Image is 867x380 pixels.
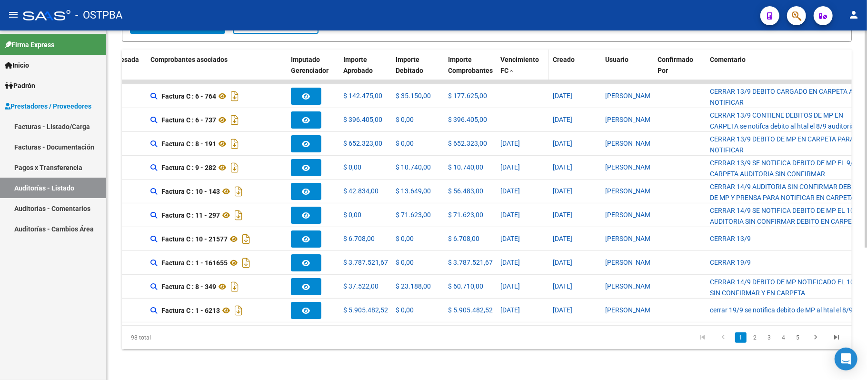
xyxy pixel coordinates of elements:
[5,101,91,111] span: Prestadores / Proveedores
[147,50,287,91] datatable-header-cell: Comprobantes asociados
[343,211,361,219] span: $ 0,00
[291,56,329,74] span: Imputado Gerenciador
[710,278,861,297] span: CERRAR 14/9 DEBITO DE MP NOTIFICADO EL 10/9 SIN CONFIRMAR Y EN CARPETA
[161,235,228,243] strong: Factura C : 10 - 21577
[161,116,216,124] strong: Factura C : 6 - 737
[5,40,54,50] span: Firma Express
[710,259,751,266] span: CERRAR 19/9
[710,235,751,242] span: CERRAR 13/9
[229,160,241,175] i: Descargar documento
[396,163,431,171] span: $ 10.740,00
[549,50,601,91] datatable-header-cell: Creado
[396,259,414,266] span: $ 0,00
[605,92,656,100] span: [PERSON_NAME]
[448,259,493,266] span: $ 3.787.521,67
[827,332,846,343] a: go to last page
[232,208,245,223] i: Descargar documento
[448,306,493,314] span: $ 5.905.482,52
[396,56,423,74] span: Importe Debitado
[500,56,539,74] span: Vencimiento FC
[122,326,266,350] div: 98 total
[75,5,122,26] span: - OSTPBA
[229,112,241,128] i: Descargar documento
[710,306,853,314] span: cerrar 19/9 se notifica debito de MP al htal el 8/9
[553,163,572,171] span: [DATE]
[287,50,339,91] datatable-header-cell: Imputado Gerenciador
[497,50,549,91] datatable-header-cell: Vencimiento FC
[161,164,216,171] strong: Factura C : 9 - 282
[392,50,444,91] datatable-header-cell: Importe Debitado
[343,187,379,195] span: $ 42.834,00
[232,303,245,318] i: Descargar documento
[553,235,572,242] span: [DATE]
[710,207,861,225] span: CERRAR 14/9 SE NOTIFICA DEBITO DE MP EL 10/9 AUDITORIA SIN CONFIRMAR DEBITO EN CARPETA
[605,163,656,171] span: [PERSON_NAME]
[8,9,19,20] mat-icon: menu
[778,332,789,343] a: 4
[605,282,656,290] span: [PERSON_NAME]
[500,259,520,266] span: [DATE]
[605,56,628,63] span: Usuario
[605,306,656,314] span: [PERSON_NAME]
[343,140,382,147] span: $ 652.323,00
[605,140,656,147] span: [PERSON_NAME]
[161,211,220,219] strong: Factura C : 11 - 297
[693,332,711,343] a: go to first page
[764,332,775,343] a: 3
[343,163,361,171] span: $ 0,00
[553,140,572,147] span: [DATE]
[605,116,656,123] span: [PERSON_NAME]
[161,140,216,148] strong: Factura C : 8 - 191
[396,211,431,219] span: $ 71.623,00
[735,332,747,343] a: 1
[710,56,746,63] span: Comentario
[448,282,483,290] span: $ 60.710,00
[343,306,388,314] span: $ 5.905.482,52
[448,235,479,242] span: $ 6.708,00
[605,235,656,242] span: [PERSON_NAME]
[500,282,520,290] span: [DATE]
[343,92,382,100] span: $ 142.475,00
[654,50,706,91] datatable-header-cell: Confirmado Por
[807,332,825,343] a: go to next page
[749,332,761,343] a: 2
[232,184,245,199] i: Descargar documento
[5,60,29,70] span: Inicio
[229,136,241,151] i: Descargar documento
[161,283,216,290] strong: Factura C : 8 - 349
[605,259,656,266] span: [PERSON_NAME]
[553,259,572,266] span: [DATE]
[240,231,252,247] i: Descargar documento
[500,140,520,147] span: [DATE]
[553,116,572,123] span: [DATE]
[161,188,220,195] strong: Factura C : 10 - 143
[553,306,572,314] span: [DATE]
[161,259,228,267] strong: Factura C : 1 - 161655
[710,88,853,106] span: CERRAR 13/9 DEBITO CARGADO EN CARPETA A NOTIFICAR
[835,348,857,370] div: Open Intercom Messenger
[161,92,216,100] strong: Factura C : 6 - 764
[553,282,572,290] span: [DATE]
[605,211,656,219] span: [PERSON_NAME]
[791,330,805,346] li: page 5
[448,163,483,171] span: $ 10.740,00
[601,50,654,91] datatable-header-cell: Usuario
[444,50,497,91] datatable-header-cell: Importe Comprobantes
[500,187,520,195] span: [DATE]
[777,330,791,346] li: page 4
[848,9,859,20] mat-icon: person
[396,116,414,123] span: $ 0,00
[396,235,414,242] span: $ 0,00
[710,135,854,154] span: CERRAR 13/9 DEBITO DE MP EN CARPETA PARA NOTIFICAR
[396,306,414,314] span: $ 0,00
[605,187,656,195] span: [PERSON_NAME]
[500,235,520,242] span: [DATE]
[553,211,572,219] span: [DATE]
[343,116,382,123] span: $ 396.405,00
[448,116,487,123] span: $ 396.405,00
[710,111,865,141] span: CERRAR 13/9 CONTIENE DEBITOS DE MP EN CARPETA se notifca debito al htal el 8/9 auditoria sin conf...
[734,330,748,346] li: page 1
[339,50,392,91] datatable-header-cell: Importe Aprobado
[710,159,867,178] span: CERRAR 13/9 SE NOTIFICA DEBITO DE MP EL 9/9 EN CARPETA AUDITORIA SIN CONFIRMAR
[714,332,732,343] a: go to previous page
